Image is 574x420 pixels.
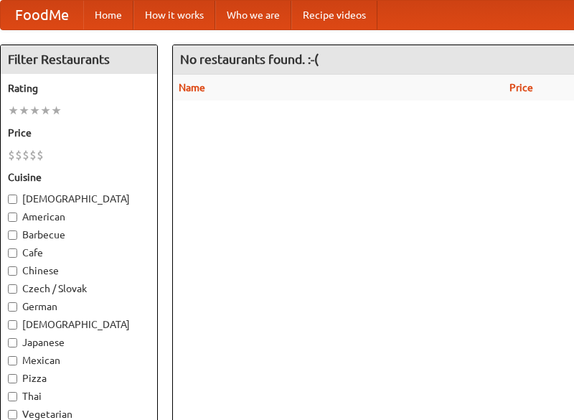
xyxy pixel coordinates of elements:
li: $ [22,147,29,163]
a: How it works [133,1,215,29]
input: Pizza [8,374,17,383]
a: Home [83,1,133,29]
input: Japanese [8,338,17,347]
label: American [8,210,150,224]
label: Mexican [8,353,150,368]
a: FoodMe [1,1,83,29]
li: ★ [51,103,62,118]
li: ★ [29,103,40,118]
input: German [8,302,17,312]
label: [DEMOGRAPHIC_DATA] [8,317,150,332]
li: $ [29,147,37,163]
li: ★ [19,103,29,118]
input: American [8,213,17,222]
label: Cafe [8,246,150,260]
label: German [8,299,150,314]
label: Czech / Slovak [8,281,150,296]
a: Price [509,82,533,93]
input: Chinese [8,266,17,276]
input: Vegetarian [8,410,17,419]
h5: Price [8,126,150,140]
li: ★ [8,103,19,118]
input: Mexican [8,356,17,365]
h5: Rating [8,81,150,95]
ng-pluralize: No restaurants found. :-( [180,52,319,66]
input: [DEMOGRAPHIC_DATA] [8,320,17,330]
a: Name [179,82,205,93]
label: Barbecue [8,228,150,242]
label: Pizza [8,371,150,386]
input: Cafe [8,248,17,258]
h4: Filter Restaurants [1,45,157,74]
a: Who we are [215,1,291,29]
li: $ [37,147,44,163]
h5: Cuisine [8,170,150,185]
li: $ [15,147,22,163]
a: Recipe videos [291,1,377,29]
input: Barbecue [8,230,17,240]
input: Thai [8,392,17,401]
li: ★ [40,103,51,118]
label: Chinese [8,263,150,278]
input: [DEMOGRAPHIC_DATA] [8,195,17,204]
label: Japanese [8,335,150,350]
label: [DEMOGRAPHIC_DATA] [8,192,150,206]
input: Czech / Slovak [8,284,17,294]
li: $ [8,147,15,163]
label: Thai [8,389,150,403]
